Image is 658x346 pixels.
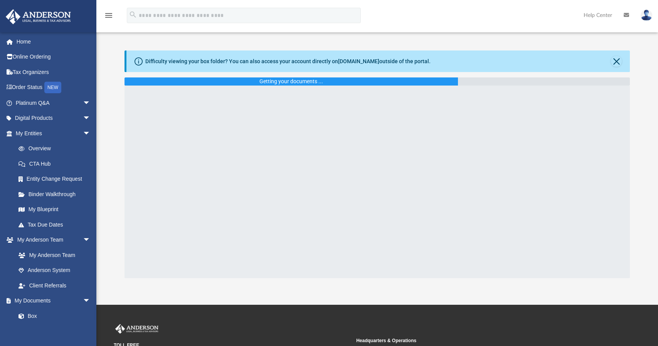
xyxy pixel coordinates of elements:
img: User Pic [641,10,652,21]
a: Anderson System [11,263,98,278]
img: Anderson Advisors Platinum Portal [3,9,73,24]
a: menu [104,15,113,20]
div: Getting your documents ... [259,77,323,86]
a: My Anderson Teamarrow_drop_down [5,232,98,248]
a: Tax Organizers [5,64,102,80]
a: Digital Productsarrow_drop_down [5,111,102,126]
a: [DOMAIN_NAME] [338,58,379,64]
span: arrow_drop_down [83,95,98,111]
a: My Blueprint [11,202,98,217]
button: Close [611,56,622,67]
img: Anderson Advisors Platinum Portal [114,324,160,334]
a: Client Referrals [11,278,98,293]
a: Home [5,34,102,49]
a: Online Ordering [5,49,102,65]
span: arrow_drop_down [83,111,98,126]
a: CTA Hub [11,156,102,171]
div: Difficulty viewing your box folder? You can also access your account directly on outside of the p... [145,57,431,66]
div: NEW [44,82,61,93]
a: My Documentsarrow_drop_down [5,293,98,309]
a: Platinum Q&Aarrow_drop_down [5,95,102,111]
a: Overview [11,141,102,156]
span: arrow_drop_down [83,126,98,141]
a: My Entitiesarrow_drop_down [5,126,102,141]
small: Headquarters & Operations [356,337,593,344]
a: Box [11,308,94,324]
i: menu [104,11,113,20]
a: Entity Change Request [11,171,102,187]
span: arrow_drop_down [83,293,98,309]
a: Tax Due Dates [11,217,102,232]
a: Order StatusNEW [5,80,102,96]
a: Binder Walkthrough [11,186,102,202]
span: arrow_drop_down [83,232,98,248]
a: My Anderson Team [11,247,94,263]
i: search [129,10,137,19]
